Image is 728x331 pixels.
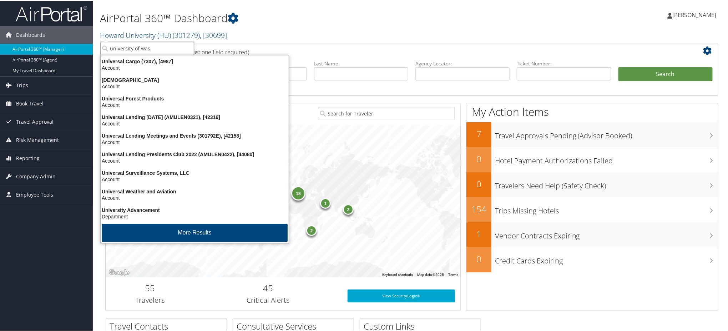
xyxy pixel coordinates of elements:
[96,157,293,163] div: Account
[495,177,718,190] h3: Travelers Need Help (Safety Check)
[466,127,491,139] h2: 7
[96,120,293,126] div: Account
[96,206,293,213] div: University Advancement
[96,213,293,219] div: Department
[16,130,59,148] span: Risk Management
[173,30,200,39] span: ( 301279 )
[16,76,28,94] span: Trips
[343,203,354,214] div: 2
[111,44,662,56] h2: Airtinerary Lookup
[466,122,718,147] a: 7Travel Approvals Pending (Advisor Booked)
[100,41,194,54] input: Search Accounts
[96,58,293,64] div: Universal Cargo (7307), [4987]
[111,295,189,305] h3: Travelers
[16,112,54,130] span: Travel Approval
[96,169,293,176] div: Universal Surveillance Systems, LLC
[466,172,718,197] a: 0Travelers Need Help (Safety Check)
[517,59,611,66] label: Ticket Number:
[16,167,56,185] span: Company Admin
[96,188,293,194] div: Universal Weather and Aviation
[291,186,305,200] div: 18
[200,30,227,39] span: , [ 30699 ]
[16,5,87,21] img: airportal-logo.png
[16,94,44,112] span: Book Travel
[16,185,53,203] span: Employee Tools
[495,127,718,140] h3: Travel Approvals Pending (Advisor Booked)
[96,176,293,182] div: Account
[199,295,337,305] h3: Critical Alerts
[102,223,288,241] button: More Results
[181,48,249,55] span: (at least one field required)
[96,76,293,83] div: [DEMOGRAPHIC_DATA]
[466,197,718,222] a: 154Trips Missing Hotels
[466,247,718,272] a: 0Credit Cards Expiring
[96,64,293,70] div: Account
[107,267,131,277] img: Google
[96,113,293,120] div: Universal Lending [DATE] (AMULEN0321), [42316]
[417,272,444,276] span: Map data ©2025
[466,104,718,119] h1: My Action Items
[306,224,317,235] div: 2
[96,150,293,157] div: Universal Lending Presidents Club 2022 (AMULEN0422), [44080]
[448,272,458,276] a: Terms (opens in new tab)
[466,202,491,214] h2: 154
[495,202,718,215] h3: Trips Missing Hotels
[495,152,718,165] h3: Hotel Payment Authorizations Failed
[415,59,510,66] label: Agency Locator:
[348,289,455,302] a: View SecurityLogic®
[111,281,189,293] h2: 55
[466,222,718,247] a: 1Vendor Contracts Expiring
[96,194,293,201] div: Account
[96,95,293,101] div: Universal Forest Products
[100,30,227,39] a: Howard University (HU)
[667,4,724,25] a: [PERSON_NAME]
[96,138,293,145] div: Account
[96,101,293,108] div: Account
[320,197,331,208] div: 1
[466,227,491,239] h2: 1
[96,83,293,89] div: Account
[96,132,293,138] div: Universal Lending Meetings and Events (301792E), [42158]
[466,177,491,189] h2: 0
[618,66,713,81] button: Search
[495,252,718,265] h3: Credit Cards Expiring
[100,10,516,25] h1: AirPortal 360™ Dashboard
[495,227,718,240] h3: Vendor Contracts Expiring
[466,152,491,164] h2: 0
[16,149,40,167] span: Reporting
[16,25,45,43] span: Dashboards
[382,272,413,277] button: Keyboard shortcuts
[314,59,408,66] label: Last Name:
[199,281,337,293] h2: 45
[107,267,131,277] a: Open this area in Google Maps (opens a new window)
[672,10,717,18] span: [PERSON_NAME]
[466,147,718,172] a: 0Hotel Payment Authorizations Failed
[466,252,491,265] h2: 0
[318,106,455,119] input: Search for Traveler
